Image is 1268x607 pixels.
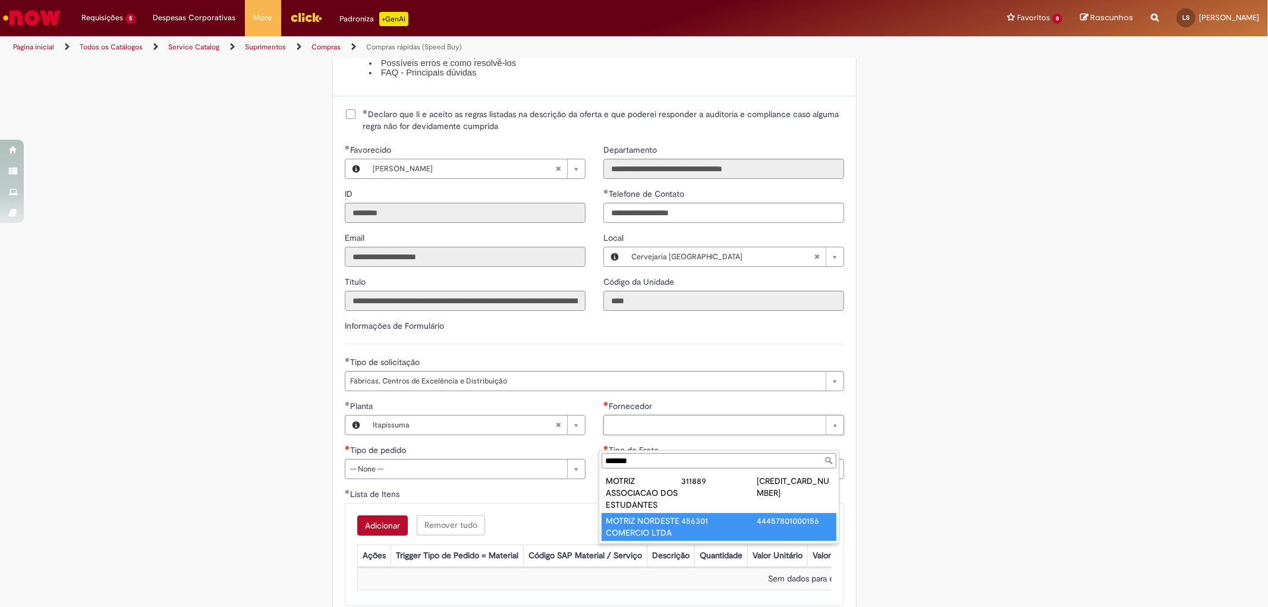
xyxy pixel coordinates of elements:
div: 311889 [681,475,757,487]
div: 44457801000156 [757,515,832,527]
div: MOTRIZ NORDESTE COMERCIO LTDA [606,515,681,539]
ul: Fornecedor [599,471,839,543]
div: 456301 [681,515,757,527]
div: MOTRIZ ASSOCIACAO DOS ESTUDANTES [606,475,681,511]
div: [CREDIT_CARD_NUMBER] [757,475,832,499]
